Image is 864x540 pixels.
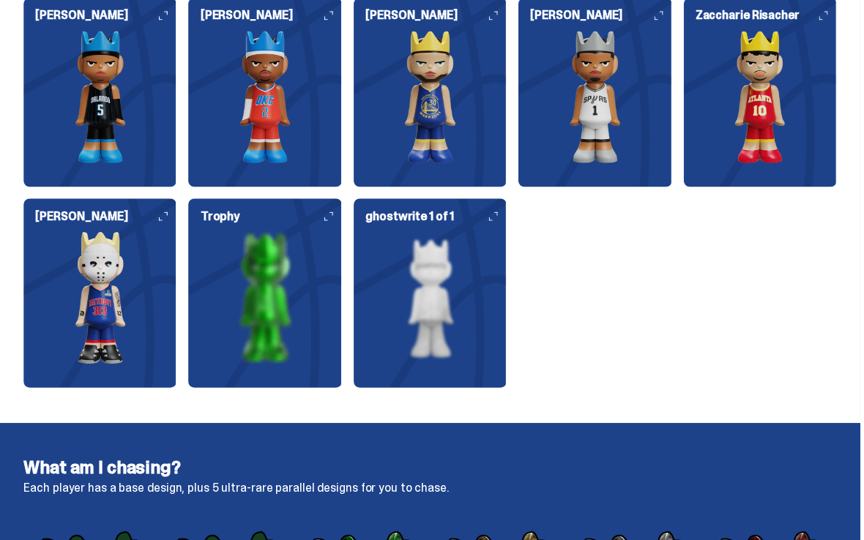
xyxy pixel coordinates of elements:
h6: [PERSON_NAME] [35,209,175,220]
img: card image [23,30,175,162]
h4: What am I chasing? [23,454,830,472]
h6: [PERSON_NAME] [198,10,338,21]
img: card image [514,30,666,162]
h6: Zaccharie Risacher [690,10,830,21]
img: card image [351,30,502,162]
h6: [PERSON_NAME] [526,10,666,21]
h6: [PERSON_NAME] [35,10,175,21]
img: card image [187,30,338,162]
h6: [PERSON_NAME] [362,10,502,21]
p: Each player has a base design, plus 5 ultra-rare parallel designs for you to chase. [23,478,830,490]
h6: ghostwrite 1 of 1 [362,209,502,220]
img: card image [23,229,175,361]
img: card image [187,229,338,361]
img: card image [351,229,502,361]
h6: Trophy [198,209,338,220]
img: card image [678,30,830,162]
